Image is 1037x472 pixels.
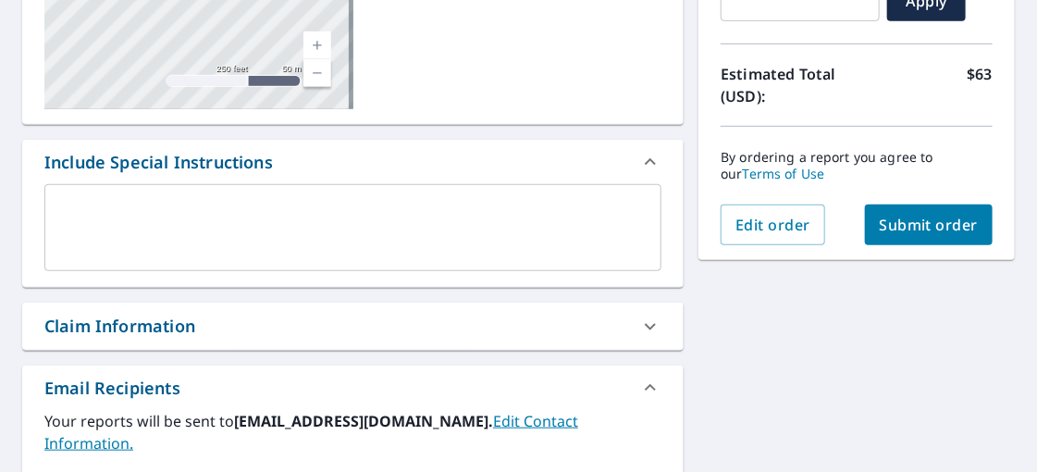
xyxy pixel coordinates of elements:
[22,303,684,350] div: Claim Information
[721,205,825,245] button: Edit order
[721,63,857,107] p: Estimated Total (USD):
[44,314,195,339] div: Claim Information
[234,411,493,431] b: [EMAIL_ADDRESS][DOMAIN_NAME].
[44,150,273,175] div: Include Special Instructions
[22,366,684,410] div: Email Recipients
[968,63,993,107] p: $63
[44,376,180,401] div: Email Recipients
[865,205,994,245] button: Submit order
[303,31,331,59] a: Current Level 17, Zoom In
[303,59,331,87] a: Current Level 17, Zoom Out
[743,165,825,182] a: Terms of Use
[721,149,993,182] p: By ordering a report you agree to our
[735,215,810,235] span: Edit order
[44,410,661,454] label: Your reports will be sent to
[880,215,979,235] span: Submit order
[22,140,684,184] div: Include Special Instructions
